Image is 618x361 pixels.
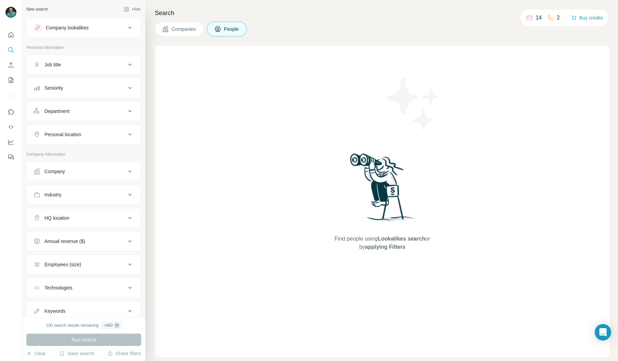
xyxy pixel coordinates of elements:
[5,136,16,148] button: Dashboard
[5,121,16,133] button: Use Surfe API
[27,303,141,319] button: Keywords
[44,238,85,245] div: Annual revenue ($)
[557,14,560,22] p: 2
[27,256,141,273] button: Employees (size)
[26,151,141,157] p: Company information
[27,186,141,203] button: Industry
[46,24,89,31] div: Company lookalikes
[5,7,16,18] img: Avatar
[571,13,603,23] button: Buy credits
[44,168,65,175] div: Company
[536,14,542,22] p: 14
[44,308,65,314] div: Keywords
[595,324,611,340] div: Open Intercom Messenger
[104,322,113,328] div: + 460
[26,44,141,51] p: Personal information
[44,61,61,68] div: Job title
[27,103,141,119] button: Department
[27,20,141,36] button: Company lookalikes
[327,235,437,251] span: Find people using or by
[46,321,121,330] div: 100 search results remaining
[27,126,141,143] button: Personal location
[44,108,69,115] div: Department
[27,280,141,296] button: Technologies
[44,131,81,138] div: Personal location
[5,151,16,163] button: Feedback
[27,163,141,180] button: Company
[378,236,425,242] span: Lookalikes search
[5,44,16,56] button: Search
[5,74,16,86] button: My lists
[5,59,16,71] button: Enrich CSV
[365,244,405,250] span: applying Filters
[382,73,444,135] img: Surfe Illustration - Stars
[27,233,141,249] button: Annual revenue ($)
[44,191,62,198] div: Industry
[5,106,16,118] button: Use Surfe on LinkedIn
[26,350,46,357] button: Clear
[44,261,81,268] div: Employees (size)
[44,284,72,291] div: Technologies
[172,26,197,33] span: Companies
[5,29,16,41] button: Quick start
[27,210,141,226] button: HQ location
[155,8,610,18] h4: Search
[107,350,141,357] button: Share filters
[26,6,48,12] div: New search
[44,215,69,221] div: HQ location
[27,56,141,73] button: Job title
[119,4,145,14] button: Hide
[347,152,418,228] img: Surfe Illustration - Woman searching with binoculars
[224,26,240,33] span: People
[59,350,94,357] button: Save search
[27,80,141,96] button: Seniority
[44,85,63,91] div: Seniority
